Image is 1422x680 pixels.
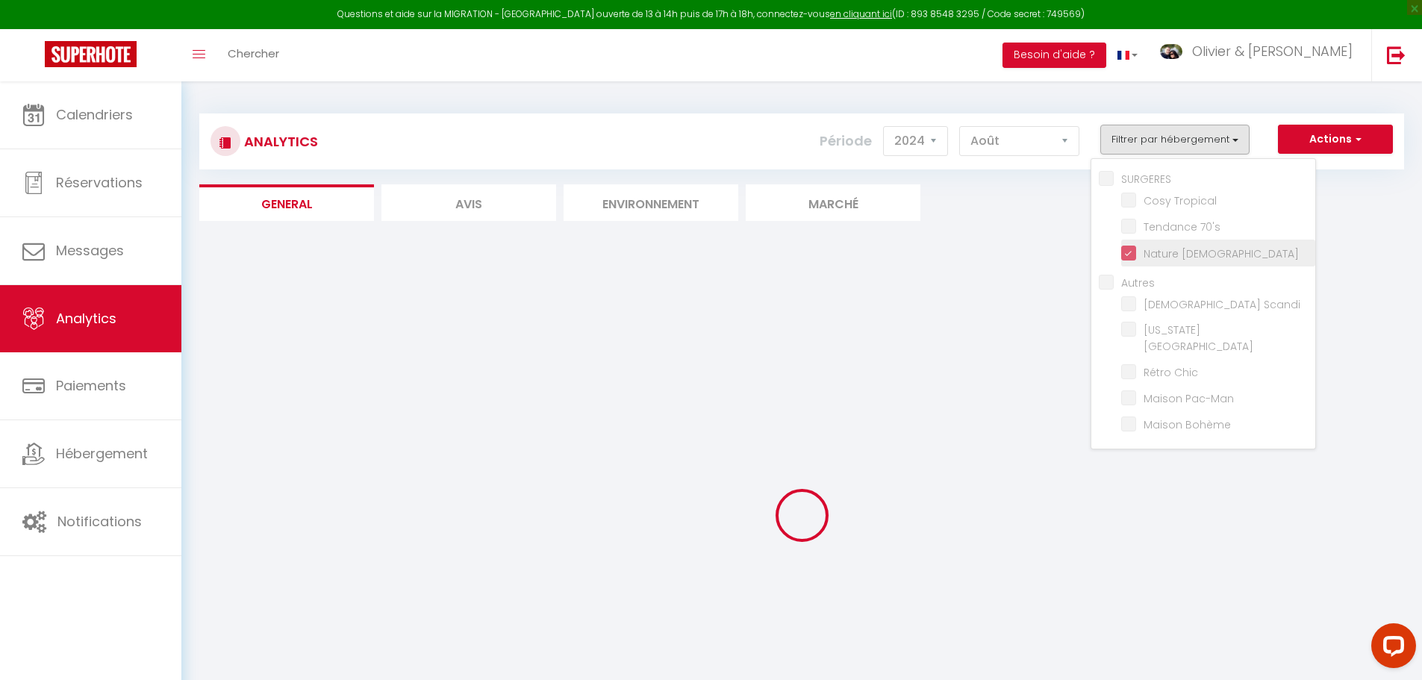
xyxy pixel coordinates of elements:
[56,241,124,260] span: Messages
[57,512,142,531] span: Notifications
[1160,44,1182,59] img: ...
[228,46,279,61] span: Chercher
[381,184,556,221] li: Avis
[1144,297,1300,312] span: [DEMOGRAPHIC_DATA] Scandi
[56,376,126,395] span: Paiements
[1100,125,1250,155] button: Filtrer par hébergement
[56,105,133,124] span: Calendriers
[1278,125,1393,155] button: Actions
[1387,46,1406,64] img: logout
[1192,42,1353,60] span: Olivier & [PERSON_NAME]
[1149,29,1371,81] a: ... Olivier & [PERSON_NAME]
[1144,322,1253,354] span: [US_STATE][GEOGRAPHIC_DATA]
[56,309,116,328] span: Analytics
[820,125,872,157] label: Période
[216,29,290,81] a: Chercher
[564,184,738,221] li: Environnement
[199,184,374,221] li: General
[45,41,137,67] img: Super Booking
[1144,246,1299,261] span: Nature [DEMOGRAPHIC_DATA]
[56,173,143,192] span: Réservations
[56,444,148,463] span: Hébergement
[1359,617,1422,680] iframe: LiveChat chat widget
[830,7,892,20] a: en cliquant ici
[1002,43,1106,68] button: Besoin d'aide ?
[240,125,318,158] h3: Analytics
[746,184,920,221] li: Marché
